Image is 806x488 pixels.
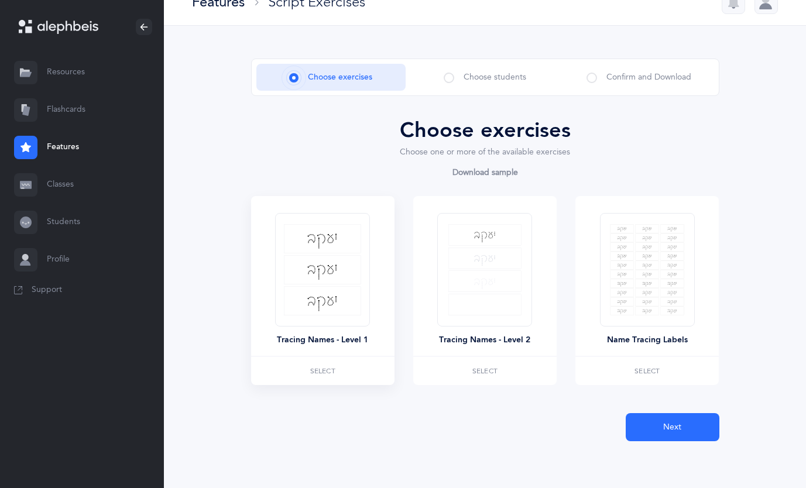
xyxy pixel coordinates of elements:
div: Tracing Names - Level 2 [439,334,530,346]
span: Select [472,367,498,374]
span: Support [32,284,62,296]
img: name-tracing-labels.svg [610,224,685,316]
span: Select [634,367,660,374]
img: tracing-names-level-2.svg [448,224,522,315]
div: Tracing Names - Level 1 [277,334,368,346]
span: Choose students [464,71,526,84]
a: Download sample [452,168,519,182]
span: Choose exercises [308,71,372,84]
div: Name Tracing Labels [607,334,688,346]
span: Confirm and Download [606,71,691,84]
span: Next [663,421,681,434]
span: Select [310,367,335,374]
div: Choose exercises [251,115,719,146]
button: Next [626,413,719,441]
div: Choose one or more of the available exercises [251,146,719,159]
img: tracing-names-level-1.svg [284,224,361,315]
iframe: Drift Widget Chat Controller [747,429,792,474]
